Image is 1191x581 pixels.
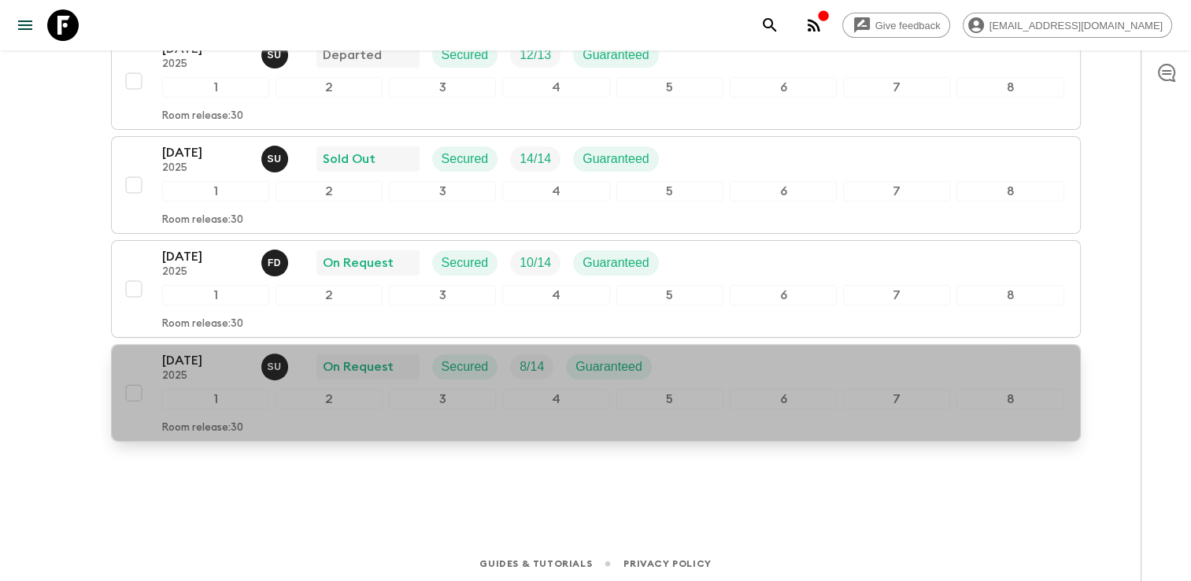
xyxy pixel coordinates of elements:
p: 2025 [162,266,249,279]
div: 7 [843,389,950,409]
div: Secured [432,146,498,172]
div: 4 [502,181,609,202]
button: search adventures [754,9,786,41]
div: 2 [276,389,383,409]
button: menu [9,9,41,41]
p: 8 / 14 [520,357,544,376]
div: 6 [730,77,837,98]
p: F D [268,257,281,269]
p: Secured [442,253,489,272]
div: 4 [502,285,609,305]
p: Departed [323,46,382,65]
span: [EMAIL_ADDRESS][DOMAIN_NAME] [981,20,1171,31]
p: Secured [442,357,489,376]
p: 12 / 13 [520,46,551,65]
p: Room release: 30 [162,110,243,123]
p: Secured [442,150,489,168]
div: 2 [276,285,383,305]
span: Sefa Uz [261,358,291,371]
p: 2025 [162,370,249,383]
div: 3 [389,77,496,98]
div: 6 [730,181,837,202]
p: [DATE] [162,351,249,370]
div: [EMAIL_ADDRESS][DOMAIN_NAME] [963,13,1172,38]
p: 10 / 14 [520,253,551,272]
p: Room release: 30 [162,422,243,435]
div: Trip Fill [510,43,560,68]
span: Sefa Uz [261,46,291,59]
div: 2 [276,181,383,202]
div: 8 [956,285,1063,305]
p: Sold Out [323,150,375,168]
p: S U [268,153,282,165]
div: Secured [432,43,498,68]
div: 1 [162,181,269,202]
button: SU [261,146,291,172]
button: FD [261,250,291,276]
p: Secured [442,46,489,65]
div: 3 [389,285,496,305]
div: 5 [616,389,723,409]
p: [DATE] [162,247,249,266]
div: 6 [730,285,837,305]
div: 4 [502,389,609,409]
div: 3 [389,181,496,202]
div: 8 [956,181,1063,202]
span: Fatih Develi [261,254,291,267]
p: Guaranteed [583,150,649,168]
button: [DATE]2025Sefa UzDepartedSecuredTrip FillGuaranteed12345678Room release:30 [111,32,1081,130]
div: Secured [432,250,498,276]
div: 1 [162,389,269,409]
button: [DATE]2025Sefa UzOn RequestSecuredTrip FillGuaranteed12345678Room release:30 [111,344,1081,442]
button: SU [261,353,291,380]
span: Give feedback [867,20,949,31]
a: Guides & Tutorials [479,555,592,572]
div: 7 [843,285,950,305]
p: S U [268,361,282,373]
a: Give feedback [842,13,950,38]
div: 5 [616,77,723,98]
p: Room release: 30 [162,318,243,331]
div: 6 [730,389,837,409]
p: On Request [323,357,394,376]
div: 2 [276,77,383,98]
p: Guaranteed [583,46,649,65]
div: 8 [956,77,1063,98]
p: 2025 [162,162,249,175]
button: [DATE]2025Sefa UzSold OutSecuredTrip FillGuaranteed12345678Room release:30 [111,136,1081,234]
div: 1 [162,285,269,305]
div: 8 [956,389,1063,409]
div: 7 [843,77,950,98]
div: 7 [843,181,950,202]
div: 5 [616,285,723,305]
div: 4 [502,77,609,98]
p: 14 / 14 [520,150,551,168]
div: Trip Fill [510,146,560,172]
div: Trip Fill [510,250,560,276]
div: Trip Fill [510,354,553,379]
div: 3 [389,389,496,409]
p: Guaranteed [583,253,649,272]
span: Sefa Uz [261,150,291,163]
div: 1 [162,77,269,98]
button: [DATE]2025Fatih DeveliOn RequestSecuredTrip FillGuaranteed12345678Room release:30 [111,240,1081,338]
a: Privacy Policy [623,555,711,572]
p: Room release: 30 [162,214,243,227]
p: On Request [323,253,394,272]
p: 2025 [162,58,249,71]
div: Secured [432,354,498,379]
div: 5 [616,181,723,202]
p: [DATE] [162,143,249,162]
p: Guaranteed [575,357,642,376]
